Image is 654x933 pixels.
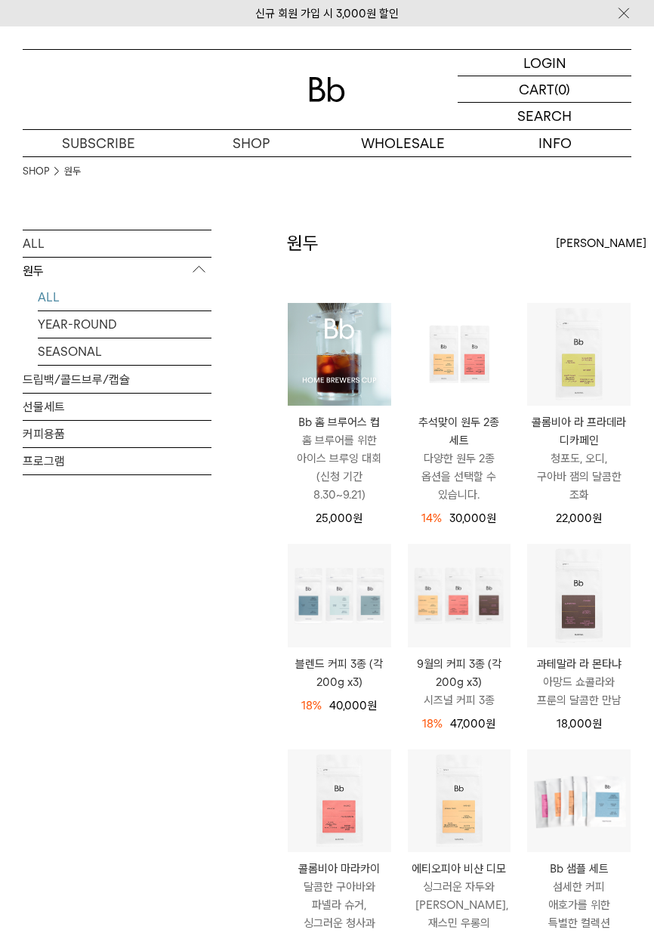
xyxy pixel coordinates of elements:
p: 홈 브루어를 위한 아이스 브루잉 대회 (신청 기간 8.30~9.21) [288,431,391,504]
a: ALL [38,284,211,310]
span: 원 [486,511,496,525]
span: 30,000 [449,511,496,525]
a: 블렌드 커피 3종 (각 200g x3) [288,655,391,691]
p: 에티오피아 비샨 디모 [408,860,511,878]
div: 18% [422,715,443,733]
a: 원두 [64,164,81,179]
p: SEARCH [517,103,572,129]
a: SUBSCRIBE [23,130,175,156]
p: 콜롬비아 라 프라데라 디카페인 [527,413,631,450]
a: SHOP [175,130,328,156]
a: 콜롬비아 마라카이 달콤한 구아바와 파넬라 슈거, 싱그러운 청사과 [288,860,391,932]
img: 9월의 커피 3종 (각 200g x3) [408,544,511,647]
a: Bb 샘플 세트 섬세한 커피 애호가를 위한 특별한 컬렉션 [527,860,631,932]
img: 에티오피아 비샨 디모 [408,749,511,853]
p: 콜롬비아 마라카이 [288,860,391,878]
span: 47,000 [450,717,495,731]
a: SHOP [23,164,49,179]
a: 9월의 커피 3종 (각 200g x3) 시즈널 커피 3종 [408,655,511,709]
p: 다양한 원두 2종 옵션을 선택할 수 있습니다. [408,450,511,504]
a: LOGIN [458,50,631,76]
p: 원두 [23,258,211,285]
p: 9월의 커피 3종 (각 200g x3) [408,655,511,691]
img: 로고 [309,77,345,102]
img: 추석맞이 원두 2종 세트 [408,303,511,406]
div: 18% [301,697,322,715]
a: 드립백/콜드브루/캡슐 [23,366,211,393]
a: 커피용품 [23,421,211,447]
a: Bb 홈 브루어스 컵 홈 브루어를 위한 아이스 브루잉 대회(신청 기간 8.30~9.21) [288,413,391,504]
p: 아망드 쇼콜라와 프룬의 달콤한 만남 [527,673,631,709]
img: 콜롬비아 라 프라데라 디카페인 [527,303,631,406]
a: 과테말라 라 몬타냐 아망드 쇼콜라와 프룬의 달콤한 만남 [527,655,631,709]
a: 신규 회원 가입 시 3,000원 할인 [255,7,399,20]
span: [PERSON_NAME] [556,234,646,252]
a: 프로그램 [23,448,211,474]
p: 시즈널 커피 3종 [408,691,511,709]
img: 콜롬비아 마라카이 [288,749,391,853]
p: 과테말라 라 몬타냐 [527,655,631,673]
img: Bb 샘플 세트 [527,749,631,853]
a: YEAR-ROUND [38,311,211,338]
a: 추석맞이 원두 2종 세트 다양한 원두 2종 옵션을 선택할 수 있습니다. [408,413,511,504]
p: LOGIN [523,50,566,76]
p: 달콤한 구아바와 파넬라 슈거, 싱그러운 청사과 [288,878,391,932]
span: 25,000 [316,511,362,525]
a: CART (0) [458,76,631,103]
p: Bb 샘플 세트 [527,860,631,878]
a: ALL [23,230,211,257]
p: Bb 홈 브루어스 컵 [288,413,391,431]
p: CART [519,76,554,102]
h2: 원두 [287,230,319,256]
div: 14% [421,509,442,527]
img: Bb 홈 브루어스 컵 [288,303,391,406]
span: 40,000 [329,699,377,712]
img: 블렌드 커피 3종 (각 200g x3) [288,544,391,647]
p: 청포도, 오디, 구아바 잼의 달콤한 조화 [527,450,631,504]
p: WHOLESALE [327,130,480,156]
p: INFO [480,130,632,156]
span: 원 [486,717,495,731]
a: 콜롬비아 라 프라데라 디카페인 청포도, 오디, 구아바 잼의 달콤한 조화 [527,413,631,504]
span: 18,000 [557,717,602,731]
span: 원 [367,699,377,712]
p: (0) [554,76,570,102]
span: 원 [592,511,602,525]
span: 22,000 [556,511,602,525]
a: 선물세트 [23,394,211,420]
span: 원 [592,717,602,731]
span: 원 [353,511,362,525]
a: SEASONAL [38,338,211,365]
p: 섬세한 커피 애호가를 위한 특별한 컬렉션 [527,878,631,932]
p: 추석맞이 원두 2종 세트 [408,413,511,450]
img: 과테말라 라 몬타냐 [527,544,631,647]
